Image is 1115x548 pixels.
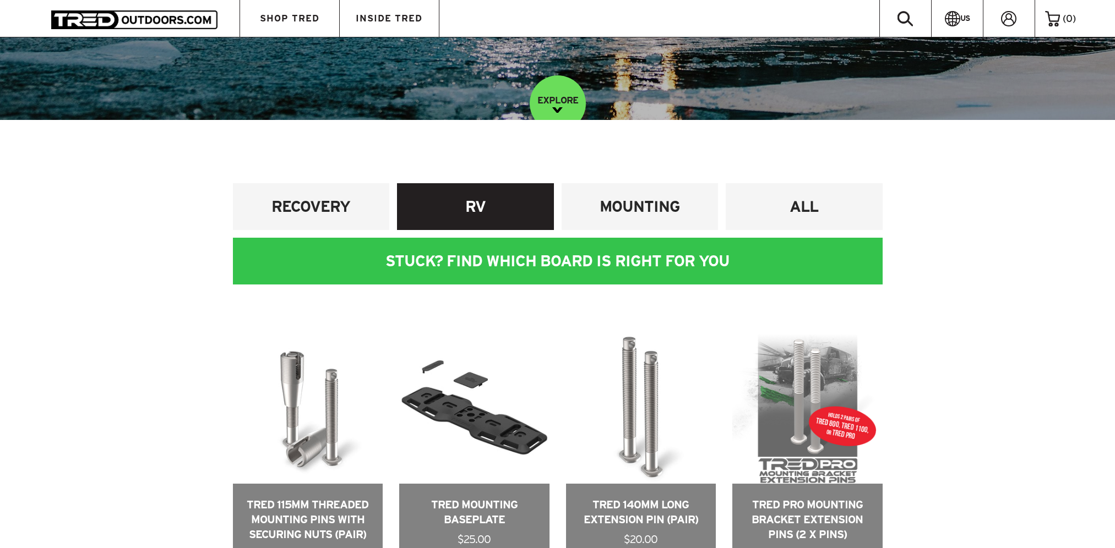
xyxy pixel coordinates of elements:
[260,14,319,23] span: SHOP TRED
[734,196,874,217] h4: ALL
[570,196,710,217] h4: MOUNTING
[1063,14,1076,24] span: ( )
[530,75,586,131] a: EXPLORE
[356,14,422,23] span: INSIDE TRED
[233,183,390,230] a: RECOVERY
[405,196,546,217] h4: RV
[51,10,217,29] img: TRED Outdoors America
[562,183,719,230] a: MOUNTING
[233,238,883,284] div: STUCK? FIND WHICH BOARD IS RIGHT FOR YOU
[1066,13,1073,24] span: 0
[726,183,883,230] a: ALL
[1045,11,1060,26] img: cart-icon
[397,183,554,230] a: RV
[241,196,382,217] h4: RECOVERY
[552,107,563,113] img: down-image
